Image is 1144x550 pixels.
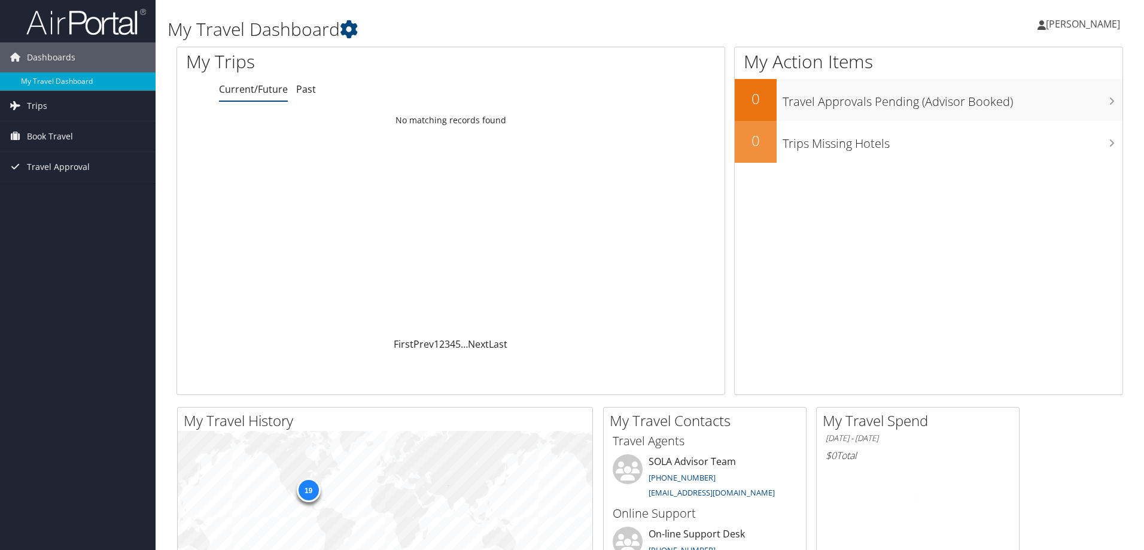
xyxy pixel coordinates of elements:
a: Past [296,83,316,96]
span: Book Travel [27,121,73,151]
a: Current/Future [219,83,288,96]
h3: Trips Missing Hotels [783,129,1122,152]
span: [PERSON_NAME] [1046,17,1120,31]
a: [PERSON_NAME] [1037,6,1132,42]
span: Trips [27,91,47,121]
span: Travel Approval [27,152,90,182]
h6: Total [826,449,1010,462]
li: SOLA Advisor Team [607,454,803,503]
div: 19 [296,478,320,502]
a: Last [489,338,507,351]
a: 4 [450,338,455,351]
h1: My Travel Dashboard [168,17,811,42]
span: … [461,338,468,351]
img: airportal-logo.png [26,8,146,36]
a: 2 [439,338,445,351]
h2: My Travel Contacts [610,411,806,431]
a: 0Trips Missing Hotels [735,121,1122,163]
a: Prev [413,338,434,351]
h2: 0 [735,130,777,151]
a: 3 [445,338,450,351]
h2: My Travel History [184,411,592,431]
td: No matching records found [177,110,725,131]
h2: 0 [735,89,777,109]
h3: Online Support [613,505,797,522]
a: Next [468,338,489,351]
h2: My Travel Spend [823,411,1019,431]
span: $0 [826,449,836,462]
h3: Travel Approvals Pending (Advisor Booked) [783,87,1122,110]
h1: My Trips [186,49,488,74]
span: Dashboards [27,42,75,72]
a: 5 [455,338,461,351]
a: First [394,338,413,351]
h6: [DATE] - [DATE] [826,433,1010,444]
h1: My Action Items [735,49,1122,74]
a: 1 [434,338,439,351]
a: [PHONE_NUMBER] [649,472,716,483]
a: [EMAIL_ADDRESS][DOMAIN_NAME] [649,487,775,498]
a: 0Travel Approvals Pending (Advisor Booked) [735,79,1122,121]
h3: Travel Agents [613,433,797,449]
